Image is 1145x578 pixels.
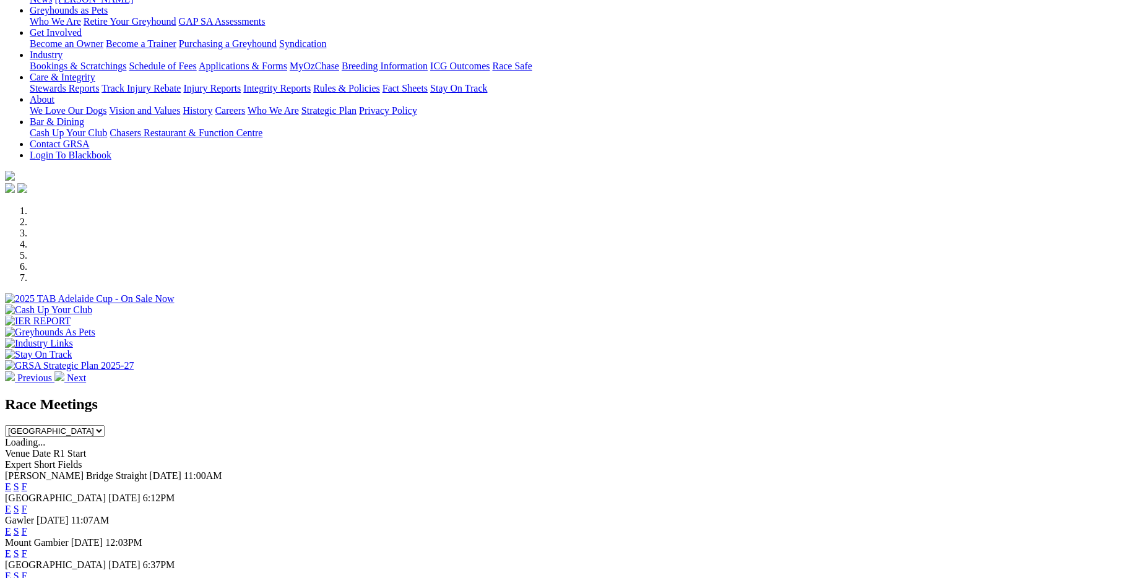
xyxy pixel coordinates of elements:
a: F [22,481,27,492]
a: Cash Up Your Club [30,127,107,138]
span: Next [67,373,86,383]
a: E [5,548,11,559]
a: Rules & Policies [313,83,380,93]
h2: Race Meetings [5,396,1140,413]
span: [GEOGRAPHIC_DATA] [5,559,106,570]
a: Syndication [279,38,326,49]
a: About [30,94,54,105]
a: Stay On Track [430,83,487,93]
a: Breeding Information [342,61,428,71]
span: 6:12PM [143,493,175,503]
div: About [30,105,1140,116]
a: Login To Blackbook [30,150,111,160]
a: Who We Are [30,16,81,27]
span: Gawler [5,515,34,525]
a: E [5,504,11,514]
span: [DATE] [108,559,140,570]
span: R1 Start [53,448,86,459]
span: [DATE] [71,537,103,548]
a: S [14,526,19,537]
img: 2025 TAB Adelaide Cup - On Sale Now [5,293,175,304]
a: Injury Reports [183,83,241,93]
a: Care & Integrity [30,72,95,82]
a: Industry [30,50,63,60]
div: Greyhounds as Pets [30,16,1140,27]
a: Previous [5,373,54,383]
a: S [14,504,19,514]
span: [DATE] [37,515,69,525]
a: Privacy Policy [359,105,417,116]
img: Stay On Track [5,349,72,360]
span: Date [32,448,51,459]
a: Chasers Restaurant & Function Centre [110,127,262,138]
span: Mount Gambier [5,537,69,548]
span: [DATE] [149,470,181,481]
span: Expert [5,459,32,470]
a: E [5,526,11,537]
a: Contact GRSA [30,139,89,149]
a: F [22,504,27,514]
img: logo-grsa-white.png [5,171,15,181]
span: Venue [5,448,30,459]
a: Next [54,373,86,383]
a: Become a Trainer [106,38,176,49]
a: Greyhounds as Pets [30,5,108,15]
a: F [22,548,27,559]
img: twitter.svg [17,183,27,193]
img: Greyhounds As Pets [5,327,95,338]
img: IER REPORT [5,316,71,327]
a: GAP SA Assessments [179,16,266,27]
a: E [5,481,11,492]
span: Fields [58,459,82,470]
img: chevron-left-pager-white.svg [5,371,15,381]
a: Schedule of Fees [129,61,196,71]
a: ICG Outcomes [430,61,490,71]
span: 12:03PM [105,537,142,548]
a: S [14,481,19,492]
div: Get Involved [30,38,1140,50]
a: Race Safe [492,61,532,71]
a: Integrity Reports [243,83,311,93]
a: Who We Are [248,105,299,116]
a: Bookings & Scratchings [30,61,126,71]
a: Applications & Forms [199,61,287,71]
a: We Love Our Dogs [30,105,106,116]
img: Industry Links [5,338,73,349]
a: Stewards Reports [30,83,99,93]
span: [DATE] [108,493,140,503]
img: Cash Up Your Club [5,304,92,316]
a: Vision and Values [109,105,180,116]
a: Careers [215,105,245,116]
a: S [14,548,19,559]
span: Previous [17,373,52,383]
div: Industry [30,61,1140,72]
span: 6:37PM [143,559,175,570]
a: MyOzChase [290,61,339,71]
span: 11:00AM [184,470,222,481]
span: [PERSON_NAME] Bridge Straight [5,470,147,481]
a: History [183,105,212,116]
span: Loading... [5,437,45,447]
span: [GEOGRAPHIC_DATA] [5,493,106,503]
span: 11:07AM [71,515,110,525]
a: Strategic Plan [301,105,356,116]
a: Bar & Dining [30,116,84,127]
img: chevron-right-pager-white.svg [54,371,64,381]
a: Track Injury Rebate [102,83,181,93]
a: Purchasing a Greyhound [179,38,277,49]
img: GRSA Strategic Plan 2025-27 [5,360,134,371]
div: Bar & Dining [30,127,1140,139]
a: Become an Owner [30,38,103,49]
a: Retire Your Greyhound [84,16,176,27]
img: facebook.svg [5,183,15,193]
a: Fact Sheets [382,83,428,93]
a: Get Involved [30,27,82,38]
span: Short [34,459,56,470]
a: F [22,526,27,537]
div: Care & Integrity [30,83,1140,94]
